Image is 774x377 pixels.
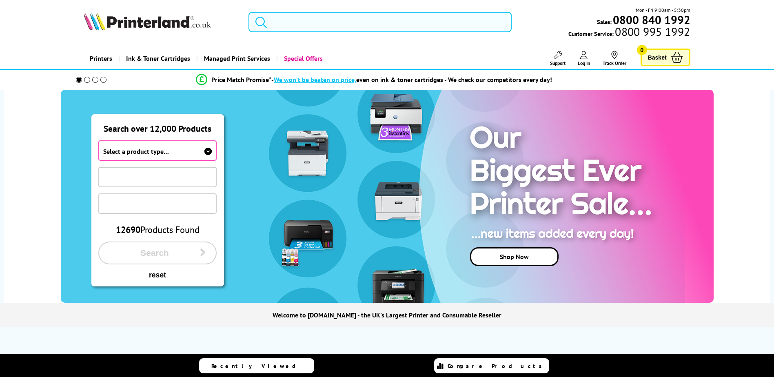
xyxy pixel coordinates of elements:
span: Support [550,60,566,66]
span: Compare Products [448,362,546,370]
a: Printerland Logo [84,12,238,32]
span: Shop by our most popular departments… [160,352,368,367]
a: Compare Products [434,358,549,373]
a: Shop Now [470,247,559,266]
span: Ink & Toner Cartridges [126,48,190,69]
span: We won’t be beaten on price, [274,75,356,84]
div: Search over 12,000 Products [92,115,224,134]
span: Customer Service: [568,28,690,38]
span: 0 [637,45,647,55]
a: Support [550,51,566,66]
span: Search [109,248,200,258]
a: Managed Print Services [196,48,276,69]
button: Search [98,242,217,264]
a: Special Offers [276,48,329,69]
a: Ink & Toner Cartridges [118,48,196,69]
span: Mon - Fri 9:00am - 5:30pm [636,6,690,14]
span: Recently Viewed [211,362,304,370]
span: 12690 [116,224,140,235]
a: Track Order [603,51,626,66]
div: - even on ink & toner cartridges - We check our competitors every day! [271,75,552,84]
span: Price Match Promise* [211,75,271,84]
div: Products Found [98,224,217,235]
b: 0800 840 1992 [613,12,690,27]
div: Just Browsing? [85,352,368,367]
span: 0800 995 1992 [614,28,690,35]
img: Printerland Logo [84,12,211,30]
a: 0800 840 1992 [612,16,690,24]
a: Log In [578,51,590,66]
h1: Welcome to [DOMAIN_NAME] - the UK's Largest Printer and Consumable Reseller [273,311,501,319]
span: Log In [578,60,590,66]
li: modal_Promise [65,73,684,87]
span: Select a product type… [103,147,169,155]
a: Recently Viewed [199,358,314,373]
span: Sales: [597,18,612,26]
button: reset [98,271,217,280]
a: Printers [84,48,118,69]
span: Basket [648,52,667,63]
a: Basket 0 [641,49,690,66]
